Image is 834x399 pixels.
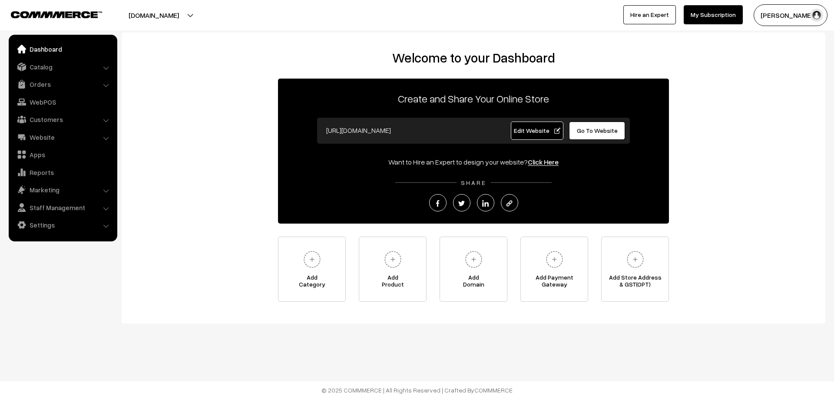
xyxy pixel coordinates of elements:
a: Dashboard [11,41,114,57]
div: Want to Hire an Expert to design your website? [278,157,669,167]
a: Website [11,129,114,145]
button: [PERSON_NAME] D [754,4,827,26]
span: Add Category [278,274,345,291]
a: Hire an Expert [623,5,676,24]
img: plus.svg [623,247,647,271]
a: Go To Website [569,122,625,140]
a: Catalog [11,59,114,75]
img: plus.svg [300,247,324,271]
a: Reports [11,165,114,180]
a: AddCategory [278,237,346,302]
span: Go To Website [577,127,618,134]
img: plus.svg [543,247,566,271]
img: plus.svg [462,247,486,271]
a: Edit Website [511,122,564,140]
img: user [810,9,823,22]
a: Apps [11,147,114,162]
a: Orders [11,76,114,92]
img: plus.svg [381,247,405,271]
a: AddDomain [440,237,507,302]
span: Add Product [359,274,426,291]
button: [DOMAIN_NAME] [98,4,209,26]
span: Add Domain [440,274,507,291]
a: Customers [11,112,114,127]
a: Click Here [528,158,559,166]
span: Edit Website [514,127,560,134]
span: Add Payment Gateway [521,274,588,291]
img: COMMMERCE [11,11,102,18]
a: Settings [11,217,114,233]
a: COMMMERCE [11,9,87,19]
span: SHARE [457,179,491,186]
a: My Subscription [684,5,743,24]
a: Add Store Address& GST(OPT) [601,237,669,302]
a: WebPOS [11,94,114,110]
a: Staff Management [11,200,114,215]
p: Create and Share Your Online Store [278,91,669,106]
a: COMMMERCE [474,386,513,394]
a: AddProduct [359,237,427,302]
span: Add Store Address & GST(OPT) [602,274,669,291]
a: Add PaymentGateway [520,237,588,302]
h2: Welcome to your Dashboard [130,50,817,66]
a: Marketing [11,182,114,198]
